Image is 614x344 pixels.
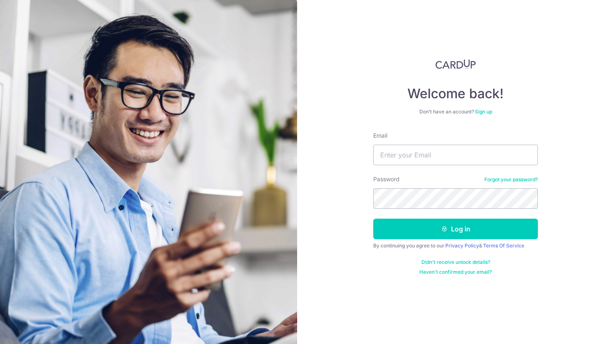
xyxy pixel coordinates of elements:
[373,175,400,183] label: Password
[373,132,387,140] label: Email
[419,269,492,275] a: Haven't confirmed your email?
[484,176,538,183] a: Forgot your password?
[475,109,492,115] a: Sign up
[373,85,538,102] h4: Welcome back!
[373,242,538,249] div: By continuing you agree to our &
[373,145,538,165] input: Enter your Email
[373,219,538,239] button: Log in
[445,242,479,249] a: Privacy Policy
[373,109,538,115] div: Don’t have an account?
[435,59,476,69] img: CardUp Logo
[483,242,524,249] a: Terms Of Service
[421,259,490,266] a: Didn't receive unlock details?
